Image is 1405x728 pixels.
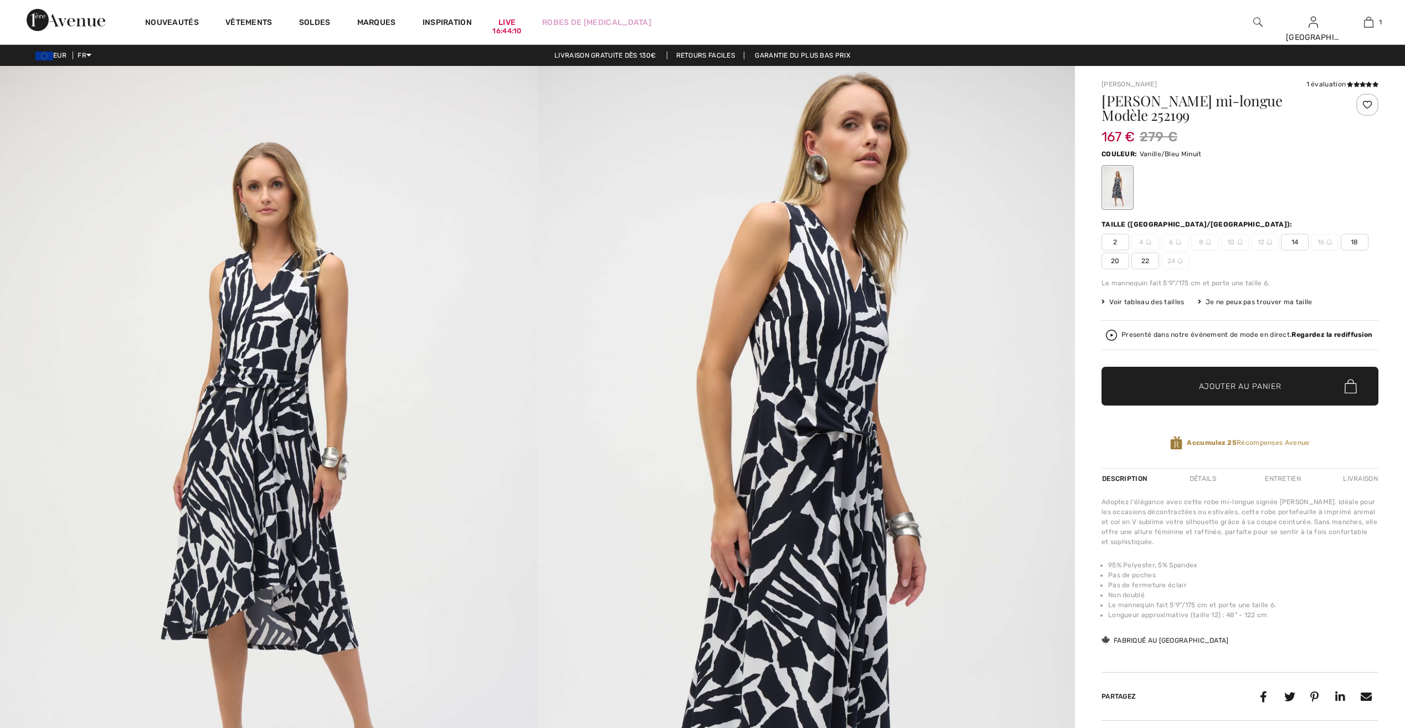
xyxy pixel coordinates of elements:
[1176,239,1181,245] img: ring-m.svg
[1345,379,1357,393] img: Bag.svg
[1121,331,1372,339] div: Presenté dans notre événement de mode en direct.
[1286,32,1340,43] div: [GEOGRAPHIC_DATA]
[1108,570,1378,580] li: Pas de poches
[35,52,53,60] img: Euro
[1306,79,1378,89] div: 1 évaluation
[1108,560,1378,570] li: 95% Polyester, 5% Spandex
[299,18,331,29] a: Soldes
[1102,80,1157,88] a: [PERSON_NAME]
[1198,297,1313,307] div: Je ne peux pas trouver ma taille
[1108,600,1378,610] li: Le mannequin fait 5'9"/175 cm et porte une taille 6.
[1102,297,1185,307] span: Voir tableau des tailles
[498,17,516,28] a: Live16:44:10
[1103,167,1132,208] div: Vanille/Bleu Minuit
[1187,438,1309,448] span: Récompenses Avenue
[1106,330,1117,341] img: Regardez la rediffusion
[1379,17,1382,27] span: 1
[1180,469,1226,489] div: Détails
[1108,610,1378,620] li: Longueur approximative (taille 12) : 48" - 122 cm
[1102,497,1378,547] div: Adoptez l'élégance avec cette robe mi-longue signée [PERSON_NAME]. Idéale pour les occasions déco...
[1267,239,1272,245] img: ring-m.svg
[1146,239,1151,245] img: ring-m.svg
[1221,234,1249,250] span: 10
[357,18,396,29] a: Marques
[1341,234,1368,250] span: 18
[1161,234,1189,250] span: 6
[1309,16,1318,29] img: Mes infos
[1108,590,1378,600] li: Non doublé
[225,18,272,29] a: Vêtements
[1326,239,1332,245] img: ring-m.svg
[542,17,651,28] a: Robes de [MEDICAL_DATA]
[545,52,665,59] a: Livraison gratuite dès 130€
[1251,234,1279,250] span: 12
[1161,253,1189,269] span: 24
[1102,635,1229,645] div: Fabriqué au [GEOGRAPHIC_DATA]
[1340,469,1378,489] div: Livraison
[1131,253,1159,269] span: 22
[1108,580,1378,590] li: Pas de fermeture éclair
[1102,150,1137,158] span: Couleur:
[1177,258,1183,264] img: ring-m.svg
[746,52,860,59] a: Garantie du plus bas prix
[1255,469,1310,489] div: Entretien
[145,18,199,29] a: Nouveautés
[1102,94,1332,122] h1: [PERSON_NAME] mi-longue Modèle 252199
[1281,234,1309,250] span: 14
[1102,278,1378,288] div: Le mannequin fait 5'9"/175 cm et porte une taille 6.
[1102,234,1129,250] span: 2
[1253,16,1263,29] img: recherche
[1364,16,1373,29] img: Mon panier
[423,18,472,29] span: Inspiration
[1102,253,1129,269] span: 20
[1191,234,1219,250] span: 8
[35,52,71,59] span: EUR
[492,26,521,37] div: 16:44:10
[1102,219,1295,229] div: Taille ([GEOGRAPHIC_DATA]/[GEOGRAPHIC_DATA]):
[667,52,745,59] a: Retours faciles
[1237,239,1243,245] img: ring-m.svg
[1102,469,1150,489] div: Description
[1102,693,1136,700] span: Partagez
[1199,381,1282,392] span: Ajouter au panier
[1170,435,1182,450] img: Récompenses Avenue
[78,52,91,59] span: FR
[1102,118,1135,145] span: 167 €
[1140,127,1178,147] span: 279 €
[1131,234,1159,250] span: 4
[27,9,105,31] img: 1ère Avenue
[1291,331,1372,339] strong: Regardez la rediffusion
[1187,439,1237,447] strong: Accumulez 25
[1309,17,1318,27] a: Se connecter
[1102,367,1378,406] button: Ajouter au panier
[1206,239,1211,245] img: ring-m.svg
[1341,16,1396,29] a: 1
[1311,234,1339,250] span: 16
[1140,150,1202,158] span: Vanille/Bleu Minuit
